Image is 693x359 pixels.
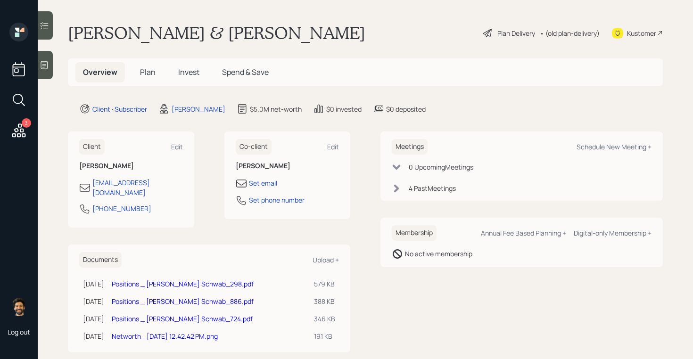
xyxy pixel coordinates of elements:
div: Edit [171,142,183,151]
div: $0 invested [326,104,362,114]
div: [DATE] [83,296,104,306]
div: $5.0M net-worth [250,104,302,114]
div: [PERSON_NAME] [172,104,225,114]
div: Upload + [313,255,339,264]
div: • (old plan-delivery) [540,28,600,38]
a: Positions _ [PERSON_NAME] Schwab_298.pdf [112,279,254,288]
div: 191 KB [314,331,335,341]
span: Plan [140,67,156,77]
div: 579 KB [314,279,335,289]
h1: [PERSON_NAME] & [PERSON_NAME] [68,23,365,43]
h6: Documents [79,252,122,268]
div: 346 KB [314,314,335,324]
div: Set phone number [249,195,305,205]
div: 0 Upcoming Meeting s [409,162,473,172]
div: Log out [8,327,30,336]
h6: Client [79,139,105,155]
div: 4 Past Meeting s [409,183,456,193]
div: 3 [22,118,31,128]
div: Client · Subscriber [92,104,147,114]
h6: [PERSON_NAME] [236,162,339,170]
div: [DATE] [83,314,104,324]
h6: [PERSON_NAME] [79,162,183,170]
div: [PHONE_NUMBER] [92,204,151,213]
a: Positions _ [PERSON_NAME] Schwab_886.pdf [112,297,254,306]
span: Invest [178,67,199,77]
div: 388 KB [314,296,335,306]
img: eric-schwartz-headshot.png [9,297,28,316]
div: No active membership [405,249,472,259]
div: [DATE] [83,279,104,289]
div: Schedule New Meeting + [577,142,652,151]
div: [EMAIL_ADDRESS][DOMAIN_NAME] [92,178,183,197]
h6: Co-client [236,139,272,155]
div: $0 deposited [386,104,426,114]
div: Plan Delivery [497,28,535,38]
a: Positions _ [PERSON_NAME] Schwab_724.pdf [112,314,253,323]
div: Set email [249,178,277,188]
div: Annual Fee Based Planning + [481,228,566,237]
div: Kustomer [627,28,656,38]
span: Spend & Save [222,67,269,77]
span: Overview [83,67,117,77]
a: Networth_ [DATE] 12.42.42 PM.png [112,332,218,341]
h6: Membership [392,225,437,241]
div: Edit [327,142,339,151]
h6: Meetings [392,139,428,155]
div: [DATE] [83,331,104,341]
div: Digital-only Membership + [574,228,652,237]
